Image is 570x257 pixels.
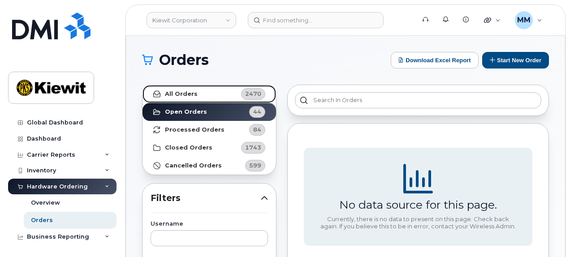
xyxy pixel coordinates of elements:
[253,107,261,116] span: 44
[151,192,261,205] span: Filters
[151,221,268,227] label: Username
[391,52,479,69] button: Download Excel Report
[159,53,209,67] span: Orders
[245,90,261,98] span: 2470
[253,125,261,134] span: 84
[142,157,276,175] a: Cancelled Orders599
[165,162,222,169] strong: Cancelled Orders
[531,218,563,250] iframe: Messenger Launcher
[142,121,276,139] a: Processed Orders84
[245,143,261,152] span: 1743
[320,216,516,230] div: Currently, there is no data to present on this page. Check back again. If you believe this to be ...
[165,126,225,133] strong: Processed Orders
[142,103,276,121] a: Open Orders44
[482,52,549,69] button: Start New Order
[165,90,198,98] strong: All Orders
[142,85,276,103] a: All Orders2470
[249,161,261,170] span: 599
[295,92,541,108] input: Search in orders
[339,198,497,211] div: No data source for this page.
[142,139,276,157] a: Closed Orders1743
[165,108,207,116] strong: Open Orders
[165,144,212,151] strong: Closed Orders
